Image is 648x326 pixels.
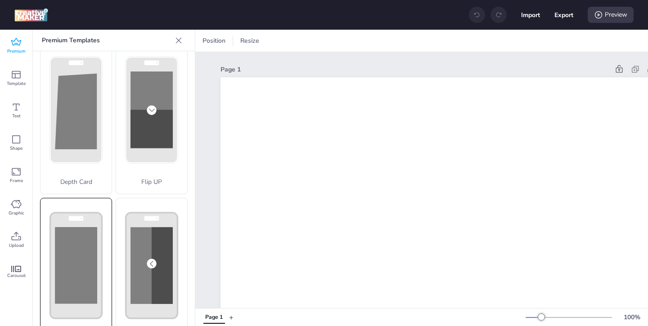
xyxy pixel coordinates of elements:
[7,272,26,279] span: Carousel
[9,242,24,249] span: Upload
[40,177,112,187] p: Depth Card
[10,177,23,184] span: Frame
[220,65,609,74] div: Page 1
[12,112,21,120] span: Text
[588,7,634,23] div: Preview
[116,177,187,187] p: Flip UP
[199,309,229,325] div: Tabs
[7,80,26,87] span: Template
[9,210,24,217] span: Graphic
[201,36,227,45] span: Position
[238,36,261,45] span: Resize
[229,309,234,325] button: +
[42,30,171,51] p: Premium Templates
[621,313,643,322] div: 100 %
[205,313,223,322] div: Page 1
[554,5,573,24] button: Export
[7,48,26,55] span: Premium
[14,8,48,22] img: logo Creative Maker
[521,5,540,24] button: Import
[10,145,22,152] span: Shape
